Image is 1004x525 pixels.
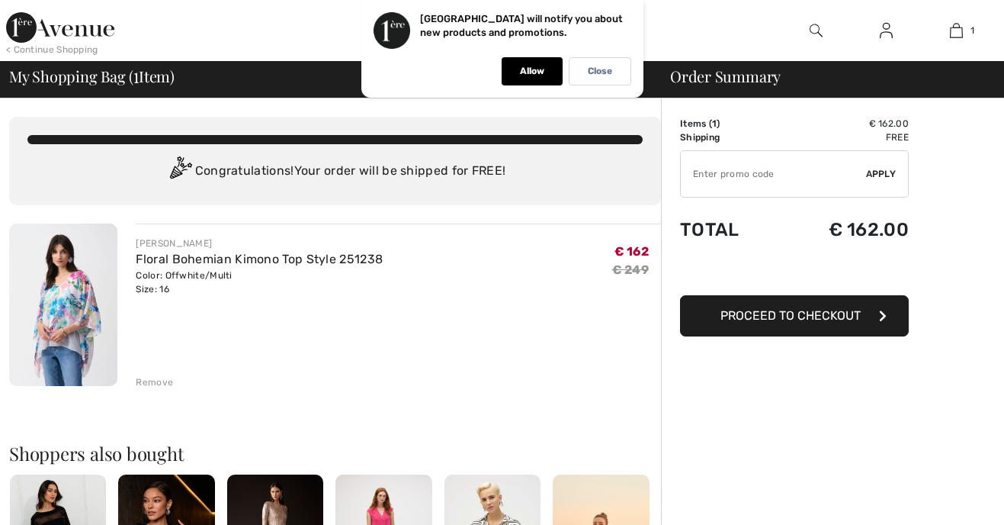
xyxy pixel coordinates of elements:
div: [PERSON_NAME] [136,237,383,250]
input: Promo code [681,151,866,197]
p: Close [588,66,612,77]
h2: Shoppers also bought [9,444,661,462]
button: Proceed to Checkout [680,295,909,337]
div: Remove [136,375,173,389]
span: Apply [866,167,897,181]
span: 1 [712,118,717,129]
span: 1 [970,24,974,37]
td: € 162.00 [777,204,909,256]
img: 1ère Avenue [6,12,114,43]
img: search the website [810,21,823,40]
img: Floral Bohemian Kimono Top Style 251238 [9,224,117,386]
img: Congratulation2.svg [165,156,195,187]
td: € 162.00 [777,117,909,130]
img: My Info [880,21,893,40]
iframe: PayPal [680,256,909,290]
p: Allow [520,66,544,77]
span: My Shopping Bag ( Item) [9,69,175,84]
a: Floral Bohemian Kimono Top Style 251238 [136,252,383,266]
a: 1 [922,21,991,40]
div: Congratulations! Your order will be shipped for FREE! [27,156,643,187]
span: 1 [133,65,139,85]
span: Proceed to Checkout [720,308,861,323]
div: Order Summary [652,69,995,84]
td: Total [680,204,777,256]
div: Color: Offwhite/Multi Size: 16 [136,269,383,296]
td: Free [777,130,909,144]
s: € 249 [612,262,650,277]
td: Shipping [680,130,777,144]
a: Sign In [868,21,905,40]
div: < Continue Shopping [6,43,98,56]
img: My Bag [950,21,963,40]
span: € 162 [614,244,650,259]
td: Items ( ) [680,117,777,130]
p: [GEOGRAPHIC_DATA] will notify you about new products and promotions. [420,13,623,38]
